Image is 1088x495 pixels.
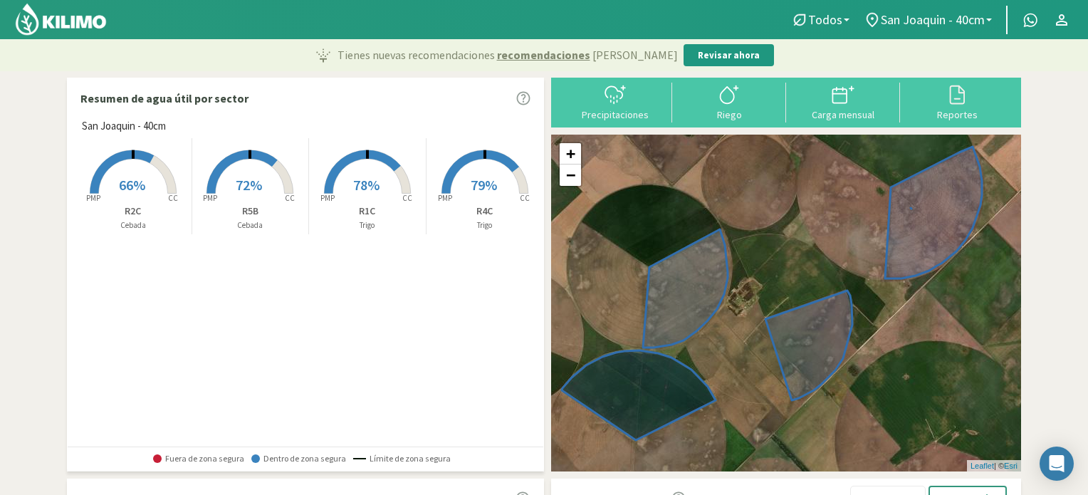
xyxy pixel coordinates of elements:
p: Tienes nuevas recomendaciones [338,46,678,63]
div: Carga mensual [790,110,896,120]
a: Esri [1004,462,1018,470]
p: Trigo [427,219,544,231]
div: Open Intercom Messenger [1040,447,1074,481]
tspan: PMP [203,193,217,203]
img: Kilimo [14,2,108,36]
button: Revisar ahora [684,44,774,67]
span: Todos [808,12,842,27]
span: Dentro de zona segura [251,454,346,464]
p: R2C [75,204,192,219]
tspan: PMP [438,193,452,203]
span: San Joaquin - 40cm [82,118,166,135]
p: R1C [309,204,426,219]
span: Fuera de zona segura [153,454,244,464]
a: Zoom in [560,143,581,165]
tspan: PMP [86,193,100,203]
p: Cebada [75,219,192,231]
p: Resumen de agua útil por sector [80,90,249,107]
div: Riego [676,110,782,120]
div: | © [967,460,1021,472]
tspan: CC [168,193,178,203]
div: Precipitaciones [563,110,668,120]
button: Reportes [900,83,1014,120]
p: R5B [192,204,309,219]
button: Precipitaciones [558,83,672,120]
tspan: CC [402,193,412,203]
tspan: CC [286,193,295,203]
p: Cebada [192,219,309,231]
a: Zoom out [560,165,581,186]
tspan: CC [520,193,530,203]
button: Carga mensual [786,83,900,120]
span: 78% [353,176,380,194]
span: 66% [119,176,145,194]
tspan: PMP [320,193,335,203]
span: Límite de zona segura [353,454,451,464]
div: Reportes [904,110,1010,120]
span: 72% [236,176,262,194]
a: Leaflet [971,462,994,470]
span: [PERSON_NAME] [592,46,678,63]
p: Trigo [309,219,426,231]
span: San Joaquin - 40cm [881,12,985,27]
p: Revisar ahora [698,48,760,63]
button: Riego [672,83,786,120]
span: 79% [471,176,497,194]
span: recomendaciones [497,46,590,63]
p: R4C [427,204,544,219]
